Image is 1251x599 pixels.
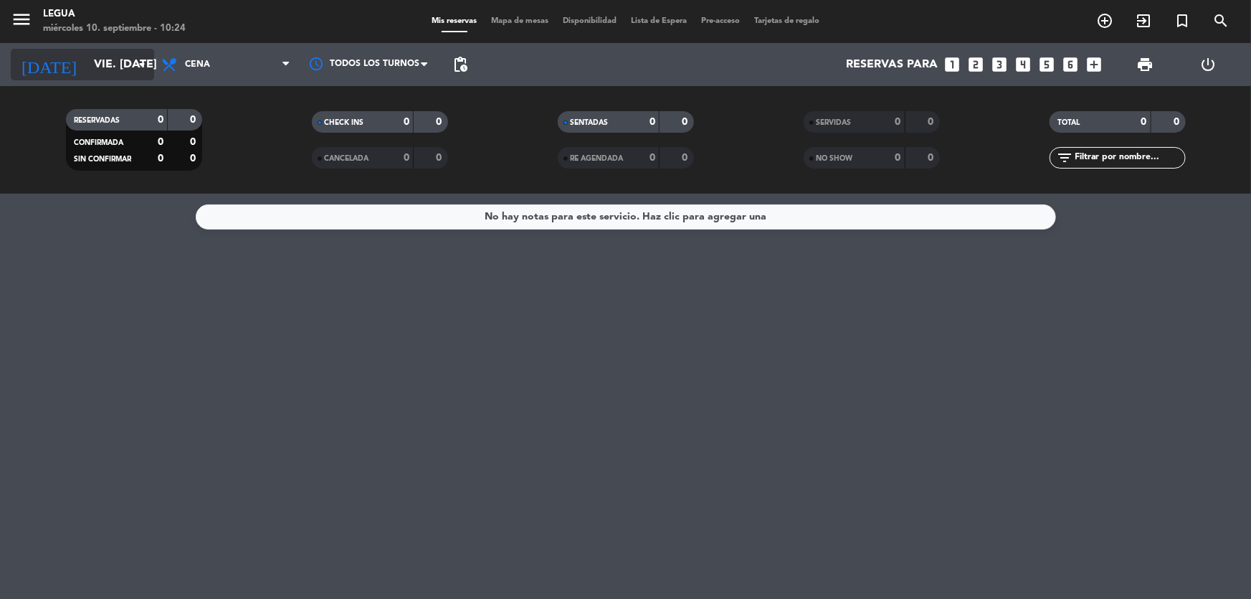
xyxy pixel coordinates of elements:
[846,58,938,72] span: Reservas para
[990,55,1009,74] i: looks_3
[1096,12,1113,29] i: add_circle_outline
[11,9,32,35] button: menu
[928,117,936,127] strong: 0
[190,115,199,125] strong: 0
[452,56,469,73] span: pending_actions
[11,49,87,80] i: [DATE]
[747,17,827,25] span: Tarjetas de regalo
[1174,12,1191,29] i: turned_in_not
[817,155,853,162] span: NO SHOW
[1074,150,1185,166] input: Filtrar por nombre...
[75,117,120,124] span: RESERVADAS
[185,60,210,70] span: Cena
[404,153,409,163] strong: 0
[325,119,364,126] span: CHECK INS
[436,117,444,127] strong: 0
[1135,12,1152,29] i: exit_to_app
[1037,55,1056,74] i: looks_5
[190,137,199,147] strong: 0
[895,153,901,163] strong: 0
[1058,119,1080,126] span: TOTAL
[1061,55,1080,74] i: looks_6
[1014,55,1032,74] i: looks_4
[43,22,186,36] div: miércoles 10. septiembre - 10:24
[1212,12,1229,29] i: search
[1200,56,1217,73] i: power_settings_new
[1174,117,1182,127] strong: 0
[1085,55,1103,74] i: add_box
[1177,43,1240,86] div: LOG OUT
[43,7,186,22] div: Legua
[895,117,901,127] strong: 0
[11,9,32,30] i: menu
[75,156,132,163] span: SIN CONFIRMAR
[75,139,124,146] span: CONFIRMADA
[484,17,556,25] span: Mapa de mesas
[325,155,369,162] span: CANCELADA
[158,137,163,147] strong: 0
[650,117,655,127] strong: 0
[694,17,747,25] span: Pre-acceso
[158,115,163,125] strong: 0
[404,117,409,127] strong: 0
[485,209,766,225] div: No hay notas para este servicio. Haz clic para agregar una
[682,117,690,127] strong: 0
[624,17,694,25] span: Lista de Espera
[817,119,852,126] span: SERVIDAS
[436,153,444,163] strong: 0
[650,153,655,163] strong: 0
[682,153,690,163] strong: 0
[966,55,985,74] i: looks_two
[133,56,151,73] i: arrow_drop_down
[928,153,936,163] strong: 0
[1136,56,1154,73] span: print
[571,119,609,126] span: SENTADAS
[190,154,199,164] strong: 0
[158,154,163,164] strong: 0
[571,155,624,162] span: RE AGENDADA
[1141,117,1147,127] strong: 0
[424,17,484,25] span: Mis reservas
[943,55,961,74] i: looks_one
[556,17,624,25] span: Disponibilidad
[1057,149,1074,166] i: filter_list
